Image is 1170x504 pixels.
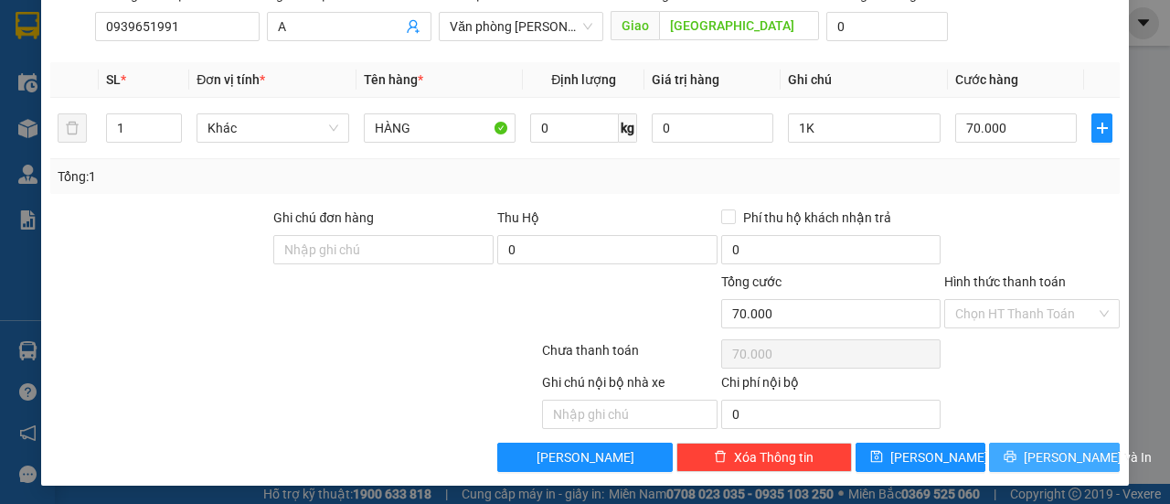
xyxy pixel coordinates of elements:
[450,13,592,40] span: Văn phòng Lệ Thủy
[1091,113,1112,143] button: plus
[10,106,147,136] h2: 3ZQFFG1Z
[721,274,782,289] span: Tổng cước
[788,113,941,143] input: Ghi Chú
[652,72,719,87] span: Giá trị hàng
[497,443,673,472] button: [PERSON_NAME]
[273,235,494,264] input: Ghi chú đơn hàng
[537,447,634,467] span: [PERSON_NAME]
[890,447,988,467] span: [PERSON_NAME]
[542,372,718,400] div: Ghi chú nội bộ nhà xe
[551,72,616,87] span: Định lượng
[364,113,516,143] input: VD: Bàn, Ghế
[652,113,773,143] input: 0
[781,62,948,98] th: Ghi chú
[989,443,1120,472] button: printer[PERSON_NAME] và In
[58,113,87,143] button: delete
[106,72,121,87] span: SL
[659,11,818,40] input: Dọc đường
[721,372,941,400] div: Chi phí nội bộ
[714,450,727,465] span: delete
[611,11,659,40] span: Giao
[955,72,1018,87] span: Cước hàng
[1024,447,1152,467] span: [PERSON_NAME] và In
[364,72,423,87] span: Tên hàng
[58,166,453,187] div: Tổng: 1
[111,43,308,73] b: [PERSON_NAME]
[676,443,852,472] button: deleteXóa Thông tin
[734,447,814,467] span: Xóa Thông tin
[273,210,374,225] label: Ghi chú đơn hàng
[856,443,986,472] button: save[PERSON_NAME]
[406,19,420,34] span: user-add
[540,340,719,372] div: Chưa thanh toán
[542,400,718,429] input: Nhập ghi chú
[826,12,948,41] input: Cước giao hàng
[1004,450,1016,465] span: printer
[944,274,1066,289] label: Hình thức thanh toán
[619,113,637,143] span: kg
[497,210,539,225] span: Thu Hộ
[197,72,265,87] span: Đơn vị tính
[96,106,441,279] h2: VP Nhận: Văn phòng Đồng Hới
[736,208,899,228] span: Phí thu hộ khách nhận trả
[1092,121,1111,135] span: plus
[870,450,883,465] span: save
[207,114,338,142] span: Khác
